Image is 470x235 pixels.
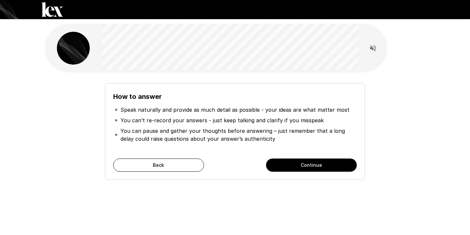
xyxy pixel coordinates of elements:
[113,159,204,172] button: Back
[120,106,350,114] p: Speak naturally and provide as much detail as possible - your ideas are what matter most
[366,42,380,55] button: Read questions aloud
[57,32,90,65] img: lex_avatar2.png
[120,127,355,143] p: You can pause and gather your thoughts before answering – just remember that a long delay could r...
[113,93,162,101] b: How to answer
[120,116,324,124] p: You can’t re-record your answers - just keep talking and clarify if you misspeak
[266,159,357,172] button: Continue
